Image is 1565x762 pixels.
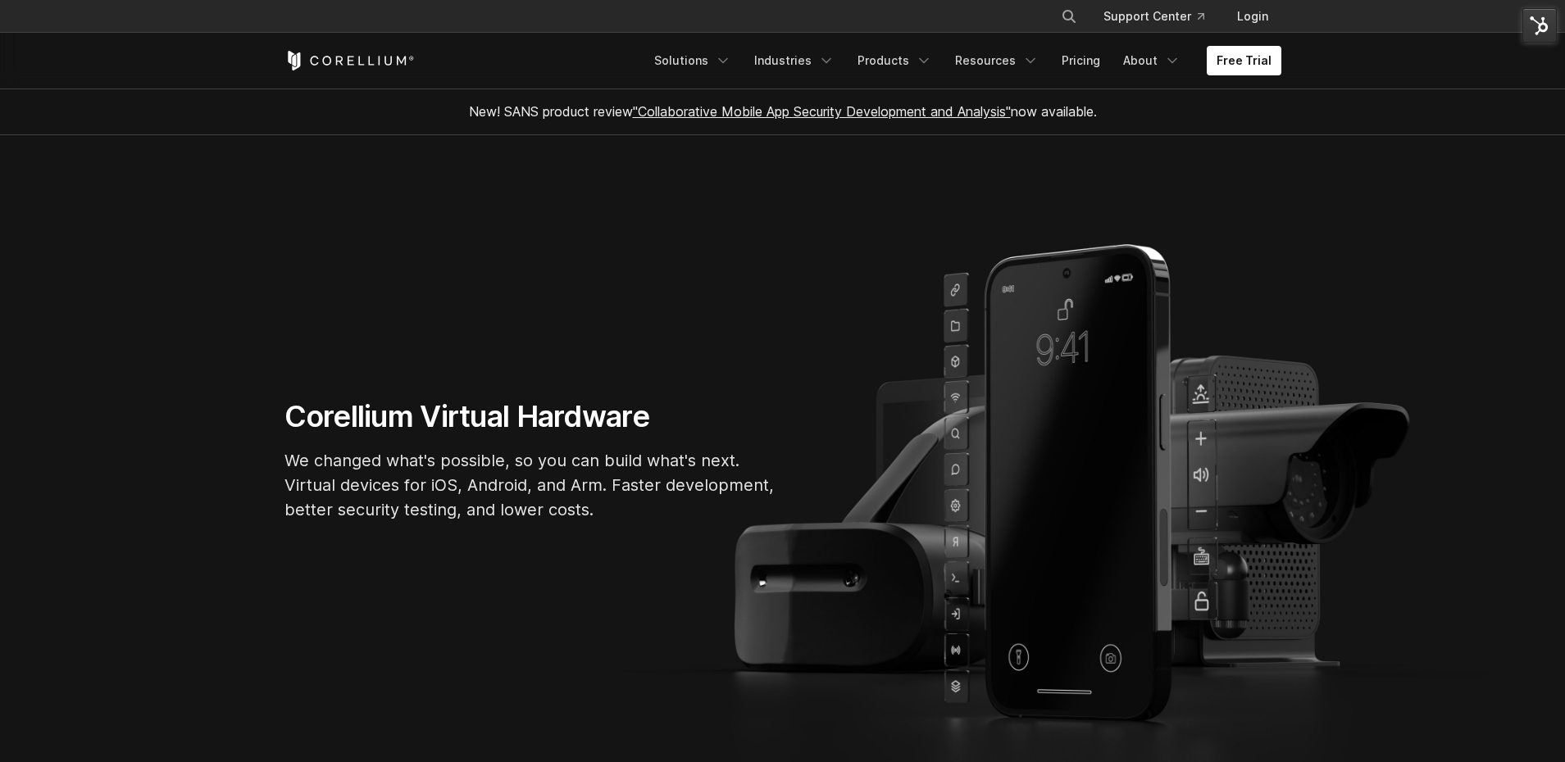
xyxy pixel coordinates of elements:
[469,103,1097,120] span: New! SANS product review now available.
[644,46,1281,75] div: Navigation Menu
[284,398,776,435] h1: Corellium Virtual Hardware
[633,103,1011,120] a: "Collaborative Mobile App Security Development and Analysis"
[1052,46,1110,75] a: Pricing
[744,46,844,75] a: Industries
[1522,8,1557,43] img: HubSpot Tools Menu Toggle
[1090,2,1217,31] a: Support Center
[1207,46,1281,75] a: Free Trial
[848,46,942,75] a: Products
[644,46,741,75] a: Solutions
[945,46,1049,75] a: Resources
[284,448,776,522] p: We changed what's possible, so you can build what's next. Virtual devices for iOS, Android, and A...
[1224,2,1281,31] a: Login
[1041,2,1281,31] div: Navigation Menu
[1113,46,1190,75] a: About
[1054,2,1084,31] button: Search
[284,51,415,70] a: Corellium Home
